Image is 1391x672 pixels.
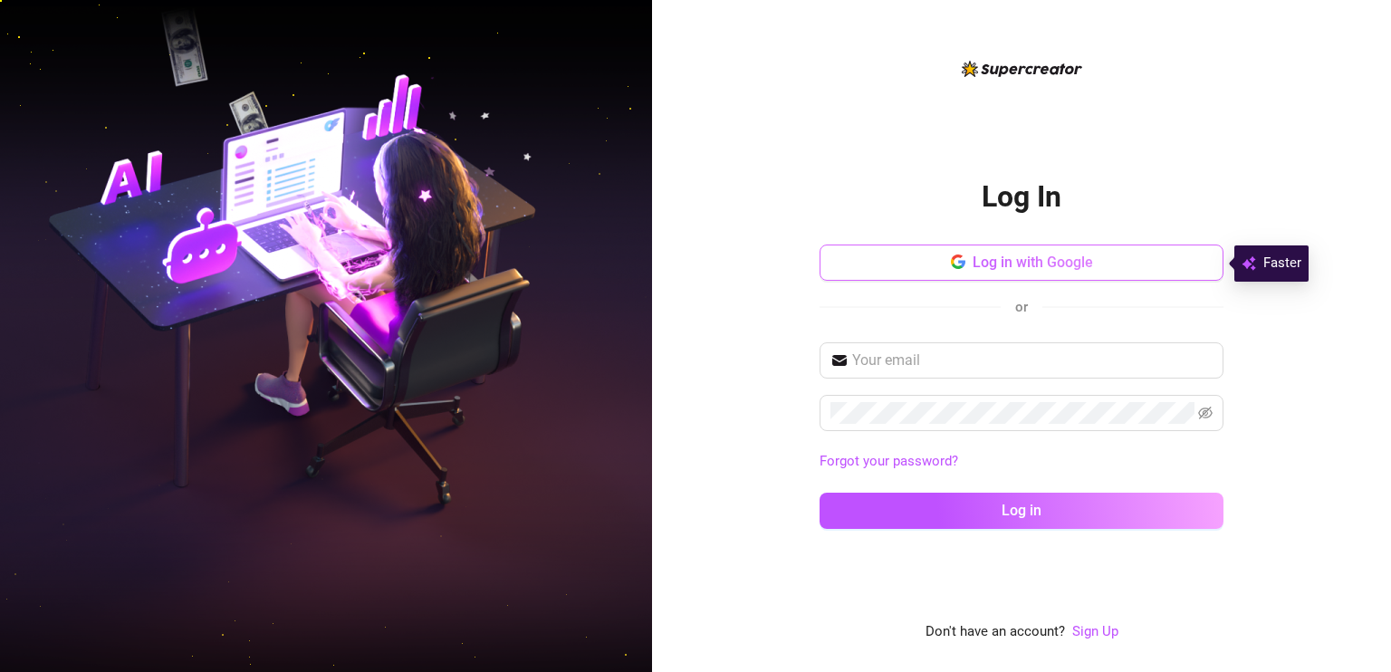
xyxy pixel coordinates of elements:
a: Forgot your password? [820,451,1223,473]
img: logo-BBDzfeDw.svg [962,61,1082,77]
h2: Log In [982,178,1061,216]
span: eye-invisible [1198,406,1213,420]
button: Log in [820,493,1223,529]
span: Don't have an account? [926,621,1065,643]
a: Sign Up [1072,621,1118,643]
span: Log in with Google [973,254,1093,271]
img: svg%3e [1242,253,1256,274]
input: Your email [852,350,1213,371]
span: Faster [1263,253,1301,274]
a: Forgot your password? [820,453,958,469]
a: Sign Up [1072,623,1118,639]
span: Log in [1002,502,1041,519]
button: Log in with Google [820,245,1223,281]
span: or [1015,299,1028,315]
